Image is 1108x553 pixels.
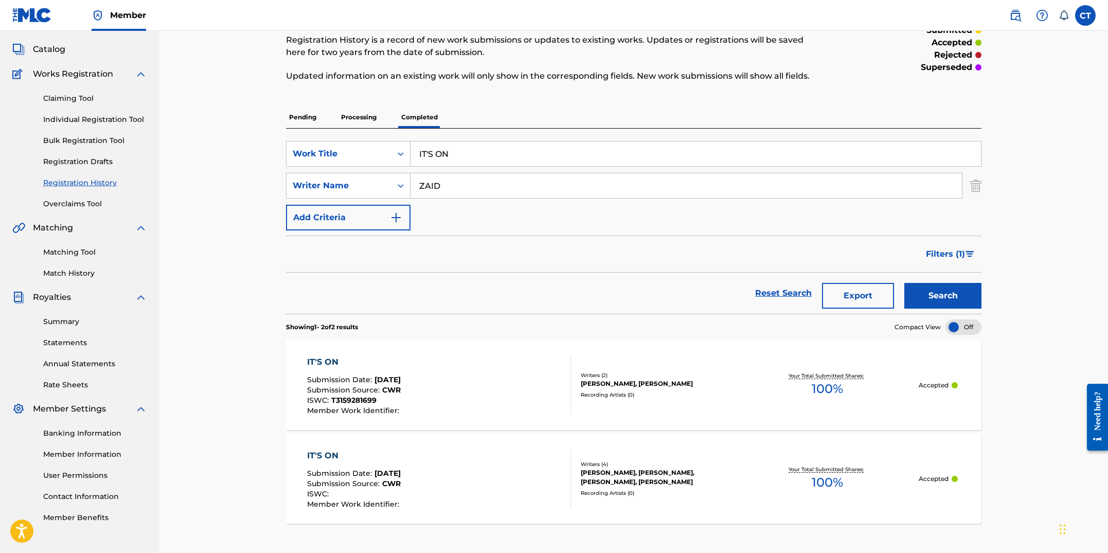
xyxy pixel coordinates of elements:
p: Accepted [919,381,949,390]
span: Submission Source : [307,479,382,488]
p: Updated information on an existing work will only show in the corresponding fields. New work subm... [286,70,821,82]
div: Writers ( 2 ) [581,371,736,379]
span: Works Registration [33,68,113,80]
span: Royalties [33,291,71,304]
button: Export [822,283,894,309]
span: CWR [382,385,401,395]
div: Recording Artists ( 0 ) [581,489,736,497]
div: IT'S ON [307,450,402,462]
a: Claiming Tool [43,93,147,104]
a: IT'S ONSubmission Date:[DATE]Submission Source:CWRISWC:T3159281699Member Work Identifier:Writers ... [286,340,981,430]
a: CatalogCatalog [12,43,65,56]
div: [PERSON_NAME], [PERSON_NAME], [PERSON_NAME], [PERSON_NAME] [581,468,736,487]
span: Member [110,9,146,21]
a: User Permissions [43,470,147,481]
a: SummarySummary [12,19,75,31]
img: expand [135,403,147,415]
span: Member Work Identifier : [307,500,402,509]
a: Statements [43,337,147,348]
img: expand [135,222,147,234]
img: Royalties [12,291,25,304]
img: expand [135,68,147,80]
iframe: Resource Center [1079,376,1108,459]
span: Compact View [895,323,941,332]
button: Add Criteria [286,205,410,230]
a: IT'S ONSubmission Date:[DATE]Submission Source:CWRISWC:Member Work Identifier:Writers (4)[PERSON_... [286,434,981,524]
p: Processing [338,106,380,128]
a: Annual Statements [43,359,147,369]
a: Bulk Registration Tool [43,135,147,146]
div: Writer Name [293,180,385,192]
span: Filters ( 1 ) [926,248,965,260]
a: Match History [43,268,147,279]
div: Writers ( 4 ) [581,460,736,468]
a: Member Information [43,449,147,460]
div: Help [1032,5,1052,26]
img: Delete Criterion [970,173,981,199]
div: Notifications [1059,10,1069,21]
span: 100 % [812,473,843,492]
span: Member Work Identifier : [307,406,402,415]
a: Rate Sheets [43,380,147,390]
div: Drag [1060,514,1066,545]
img: Member Settings [12,403,25,415]
a: Public Search [1005,5,1026,26]
div: Work Title [293,148,385,160]
p: Showing 1 - 2 of 2 results [286,323,358,332]
p: superseded [921,61,972,74]
iframe: Chat Widget [1057,504,1108,553]
a: Individual Registration Tool [43,114,147,125]
span: Catalog [33,43,65,56]
p: Completed [398,106,441,128]
span: Submission Date : [307,375,374,384]
span: [DATE] [374,469,401,478]
p: Your Total Submitted Shares: [789,466,866,473]
a: Matching Tool [43,247,147,258]
span: Submission Source : [307,385,382,395]
img: Works Registration [12,68,26,80]
span: 100 % [812,380,843,398]
span: ISWC : [307,489,331,498]
span: CWR [382,479,401,488]
span: T3159281699 [331,396,377,405]
a: Reset Search [750,282,817,305]
img: expand [135,291,147,304]
div: [PERSON_NAME], [PERSON_NAME] [581,379,736,388]
span: ISWC : [307,396,331,405]
span: [DATE] [374,375,401,384]
a: Registration Drafts [43,156,147,167]
span: Matching [33,222,73,234]
img: Top Rightsholder [92,9,104,22]
p: Accepted [919,474,949,484]
form: Search Form [286,141,981,314]
span: Member Settings [33,403,106,415]
p: accepted [932,37,972,49]
a: Summary [43,316,147,327]
div: User Menu [1075,5,1096,26]
a: Member Benefits [43,512,147,523]
a: Contact Information [43,491,147,502]
a: Overclaims Tool [43,199,147,209]
p: Pending [286,106,319,128]
span: Submission Date : [307,469,374,478]
button: Filters (1) [920,241,981,267]
img: help [1036,9,1048,22]
p: rejected [934,49,972,61]
img: MLC Logo [12,8,52,23]
img: Matching [12,222,25,234]
img: search [1009,9,1022,22]
button: Search [904,283,981,309]
div: Recording Artists ( 0 ) [581,391,736,399]
p: Your Total Submitted Shares: [789,372,866,380]
a: Banking Information [43,428,147,439]
img: 9d2ae6d4665cec9f34b9.svg [390,211,402,224]
img: filter [966,251,974,257]
a: Registration History [43,177,147,188]
div: IT'S ON [307,356,402,368]
img: Catalog [12,43,25,56]
p: Registration History is a record of new work submissions or updates to existing works. Updates or... [286,34,821,59]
